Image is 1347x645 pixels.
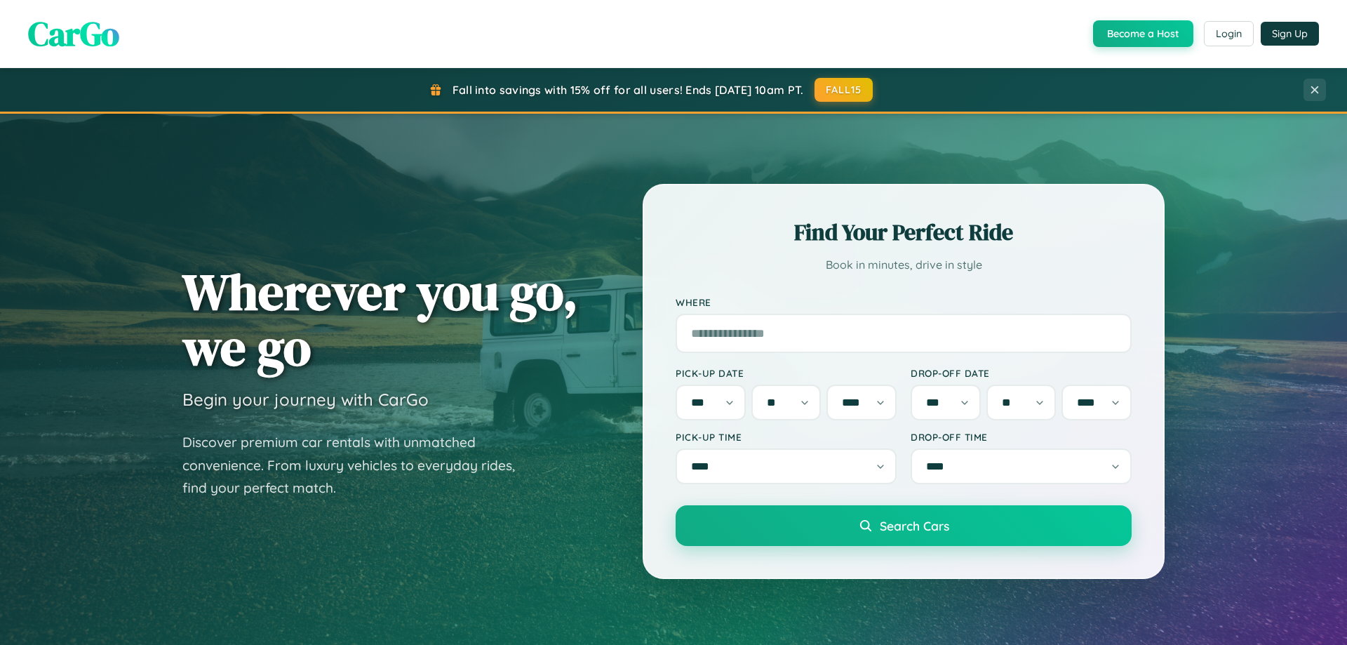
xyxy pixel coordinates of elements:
button: Search Cars [676,505,1132,546]
button: Login [1204,21,1254,46]
span: Fall into savings with 15% off for all users! Ends [DATE] 10am PT. [453,83,804,97]
label: Drop-off Time [911,431,1132,443]
h1: Wherever you go, we go [182,264,578,375]
h3: Begin your journey with CarGo [182,389,429,410]
p: Book in minutes, drive in style [676,255,1132,275]
h2: Find Your Perfect Ride [676,217,1132,248]
span: CarGo [28,11,119,57]
span: Search Cars [880,518,949,533]
label: Drop-off Date [911,367,1132,379]
label: Where [676,296,1132,308]
button: Sign Up [1261,22,1319,46]
label: Pick-up Time [676,431,897,443]
p: Discover premium car rentals with unmatched convenience. From luxury vehicles to everyday rides, ... [182,431,533,500]
button: Become a Host [1093,20,1193,47]
button: FALL15 [815,78,873,102]
label: Pick-up Date [676,367,897,379]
